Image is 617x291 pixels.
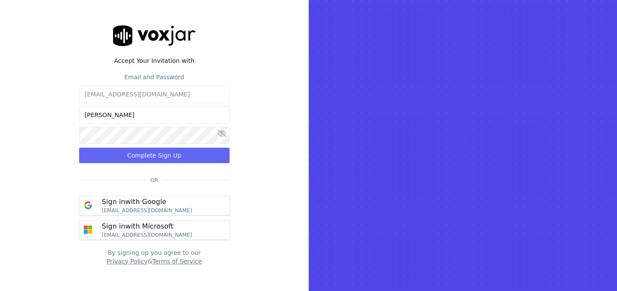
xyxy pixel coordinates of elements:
input: Name [79,106,230,124]
p: [EMAIL_ADDRESS][DOMAIN_NAME] [102,207,192,214]
label: Accept Your Invitation with [79,56,230,65]
p: Sign in with Microsoft [102,221,173,232]
button: Privacy Policy [107,257,147,266]
button: Sign inwith Google [EMAIL_ADDRESS][DOMAIN_NAME] [79,196,230,215]
span: Or [147,177,162,184]
img: google Sign in button [80,197,97,214]
img: logo [113,25,196,46]
button: Complete Sign Up [79,148,230,163]
button: Terms of Service [152,257,202,266]
p: Sign in with Google [102,197,166,207]
button: Sign inwith Microsoft [EMAIL_ADDRESS][DOMAIN_NAME] [79,220,230,240]
img: microsoft Sign in button [80,221,97,238]
div: By signing up you agree to our & [79,248,230,266]
p: [EMAIL_ADDRESS][DOMAIN_NAME] [102,232,192,238]
input: Email [79,86,230,103]
label: Email and Password [124,74,184,80]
